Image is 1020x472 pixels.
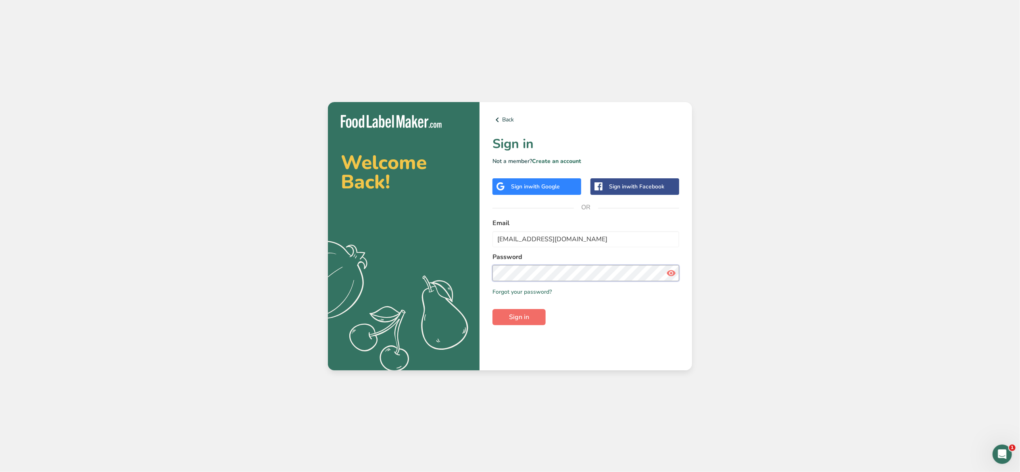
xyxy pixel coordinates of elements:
[1009,445,1016,451] span: 1
[492,309,546,325] button: Sign in
[492,115,679,125] a: Back
[492,288,552,296] a: Forgot your password?
[492,134,679,154] h1: Sign in
[574,195,598,219] span: OR
[509,312,529,322] span: Sign in
[492,252,679,262] label: Password
[528,183,560,190] span: with Google
[492,218,679,228] label: Email
[511,182,560,191] div: Sign in
[341,153,467,192] h2: Welcome Back!
[609,182,664,191] div: Sign in
[626,183,664,190] span: with Facebook
[532,157,581,165] a: Create an account
[492,231,679,247] input: Enter Your Email
[341,115,442,128] img: Food Label Maker
[492,157,679,165] p: Not a member?
[993,445,1012,464] iframe: Intercom live chat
